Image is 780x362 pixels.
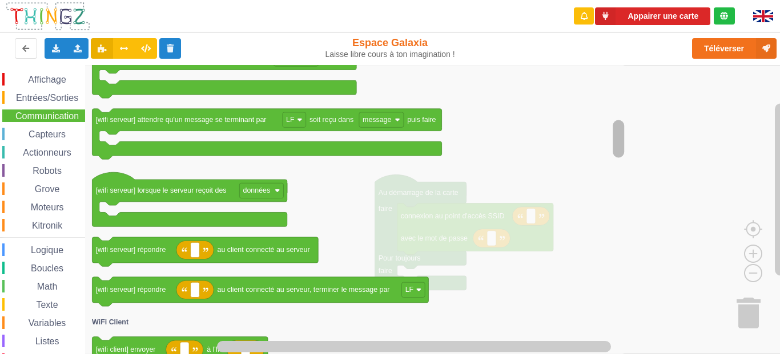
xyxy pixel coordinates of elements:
text: soit reçu dans [309,116,353,124]
text: [wifi serveur] lorsque le serveur reçoit des [96,186,227,194]
div: Tu es connecté au serveur de création de Thingz [714,7,735,25]
text: WiFi Client [92,318,128,326]
text: LF [286,116,295,124]
span: Boucles [29,263,65,273]
img: gb.png [753,10,773,22]
text: [wifi serveur] répondre [96,246,166,254]
text: au client connecté au serveur, terminer le message par [218,286,390,294]
span: Actionneurs [21,148,73,157]
span: Variables [27,318,68,328]
div: Laisse libre cours à ton imagination ! [324,50,456,59]
button: Appairer une carte [595,7,710,25]
text: [wifi serveur] attendre qu'un message se terminant par [96,116,267,124]
span: Math [35,282,59,291]
span: Moteurs [29,202,66,212]
text: données [243,186,271,194]
img: thingz_logo.png [5,1,91,31]
text: au client connecté au serveur [218,246,310,254]
span: Listes [34,336,61,346]
span: Logique [29,245,65,255]
text: puis faire [407,116,436,124]
button: Téléverser [692,38,777,59]
span: Entrées/Sorties [14,93,80,103]
span: Grove [33,184,62,194]
span: Communication [14,111,81,121]
span: Capteurs [27,129,67,139]
span: Affichage [26,75,67,84]
text: [wifi serveur] répondre [96,286,166,294]
text: LF [405,286,414,294]
span: Robots [31,166,63,176]
span: Kitronik [30,221,64,230]
span: Texte [34,300,59,310]
text: message [363,116,391,124]
div: Espace Galaxia [324,36,456,59]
